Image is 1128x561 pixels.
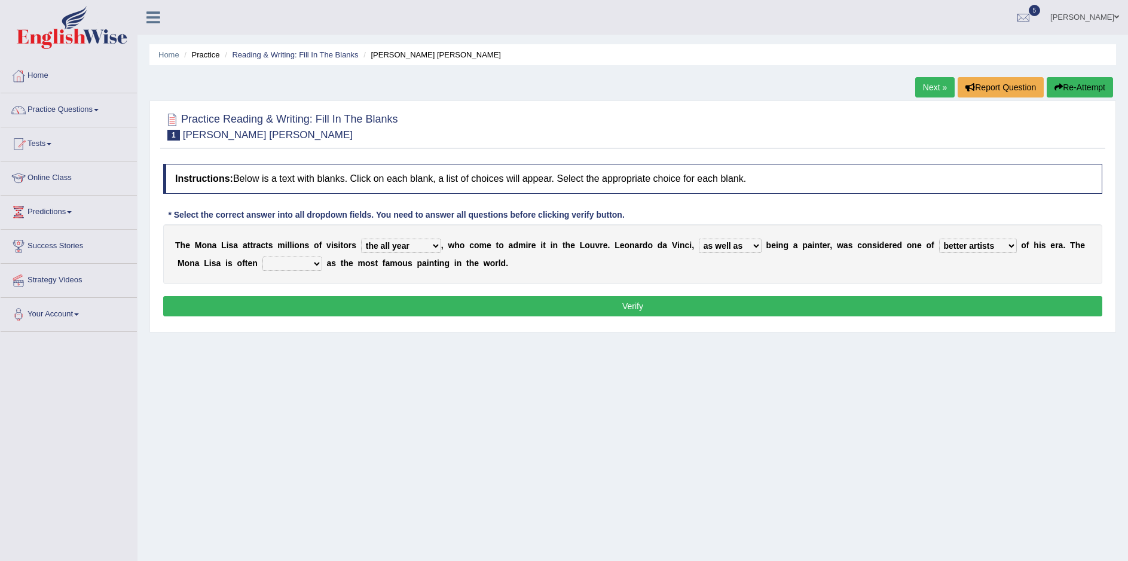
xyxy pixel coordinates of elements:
[1,127,137,157] a: Tests
[326,240,331,250] b: v
[812,240,815,250] b: i
[783,240,788,250] b: g
[1,196,137,225] a: Predictions
[647,240,653,250] b: o
[872,240,877,250] b: s
[434,258,437,268] b: t
[402,258,408,268] b: u
[897,240,902,250] b: d
[907,240,912,250] b: o
[1059,240,1063,250] b: a
[390,258,397,268] b: m
[1021,240,1026,250] b: o
[677,240,680,250] b: i
[181,49,219,60] li: Practice
[163,111,398,141] h2: Practice Reading & Writing: Fill In The Blanks
[265,240,268,250] b: t
[175,173,233,184] b: Instructions:
[469,240,474,250] b: c
[474,258,479,268] b: e
[629,240,635,250] b: n
[1075,240,1081,250] b: h
[1080,240,1085,250] b: e
[351,240,356,250] b: s
[766,240,772,250] b: b
[672,240,677,250] b: V
[439,258,445,268] b: n
[802,240,808,250] b: p
[862,240,867,250] b: o
[383,258,386,268] b: f
[1,264,137,294] a: Strategy Videos
[365,258,371,268] b: o
[662,240,667,250] b: a
[225,258,228,268] b: i
[256,240,261,250] b: a
[506,258,508,268] b: .
[528,240,531,250] b: r
[229,240,234,250] b: s
[268,240,273,250] b: s
[252,258,258,268] b: n
[175,240,181,250] b: T
[457,258,462,268] b: n
[181,240,186,250] b: h
[371,258,375,268] b: s
[448,240,454,250] b: w
[487,240,491,250] b: e
[639,240,642,250] b: r
[163,296,1102,316] button: Verify
[595,240,600,250] b: v
[684,240,689,250] b: c
[830,240,832,250] b: ,
[216,258,221,268] b: a
[163,209,629,221] div: * Select the correct answer into all dropdown fields. You need to answer all questions before cli...
[331,258,336,268] b: s
[551,240,553,250] b: i
[1050,240,1055,250] b: e
[340,240,343,250] b: t
[314,240,319,250] b: o
[360,49,501,60] li: [PERSON_NAME] [PERSON_NAME]
[167,130,180,141] span: 1
[525,240,528,250] b: i
[460,240,465,250] b: o
[358,258,365,268] b: m
[1,93,137,123] a: Practice Questions
[386,258,390,268] b: a
[232,50,358,59] a: Reading & Writing: Fill In The Blanks
[484,258,490,268] b: w
[341,258,344,268] b: t
[304,240,309,250] b: s
[927,240,932,250] b: o
[277,240,285,250] b: m
[912,240,917,250] b: n
[437,258,439,268] b: i
[600,240,603,250] b: r
[185,240,190,250] b: e
[261,240,265,250] b: c
[398,258,403,268] b: o
[689,240,692,250] b: i
[771,240,776,250] b: e
[454,258,457,268] b: i
[820,240,823,250] b: t
[615,240,620,250] b: L
[233,240,238,250] b: a
[580,240,585,250] b: L
[288,240,290,250] b: l
[408,258,412,268] b: s
[848,240,853,250] b: s
[292,240,294,250] b: i
[427,258,429,268] b: i
[417,258,422,268] b: p
[879,240,885,250] b: d
[338,240,341,250] b: i
[1026,240,1029,250] b: f
[290,240,292,250] b: l
[189,258,195,268] b: n
[499,240,504,250] b: o
[1,161,137,191] a: Online Class
[1039,240,1041,250] b: i
[857,240,862,250] b: c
